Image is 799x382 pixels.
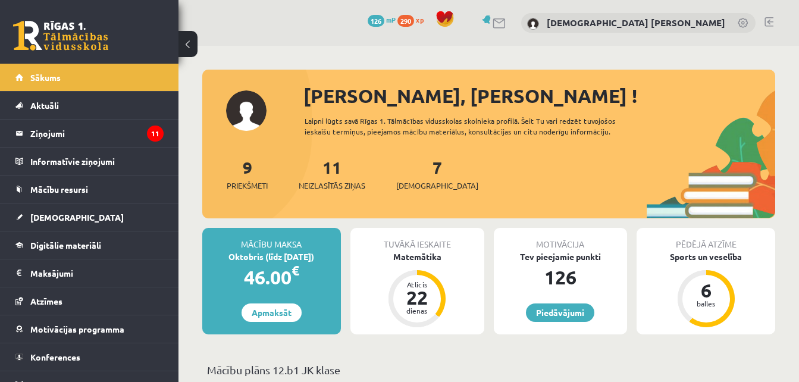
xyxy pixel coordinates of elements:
[397,15,430,24] a: 290 xp
[350,251,484,329] a: Matemātika Atlicis 22 dienas
[30,100,59,111] span: Aktuāli
[494,251,628,263] div: Tev pieejamie punkti
[15,64,164,91] a: Sākums
[547,17,725,29] a: [DEMOGRAPHIC_DATA] [PERSON_NAME]
[30,184,88,195] span: Mācību resursi
[303,82,775,110] div: [PERSON_NAME], [PERSON_NAME] !
[637,251,775,263] div: Sports un veselība
[305,115,648,137] div: Laipni lūgts savā Rīgas 1. Tālmācības vidusskolas skolnieka profilā. Šeit Tu vari redzēt tuvojošo...
[15,148,164,175] a: Informatīvie ziņojumi
[15,259,164,287] a: Maksājumi
[526,303,594,322] a: Piedāvājumi
[396,156,478,192] a: 7[DEMOGRAPHIC_DATA]
[15,203,164,231] a: [DEMOGRAPHIC_DATA]
[227,156,268,192] a: 9Priekšmeti
[13,21,108,51] a: Rīgas 1. Tālmācības vidusskola
[637,228,775,251] div: Pēdējā atzīme
[350,251,484,263] div: Matemātika
[527,18,539,30] img: Kristiāna Daniela Freimane
[386,15,396,24] span: mP
[688,300,724,307] div: balles
[637,251,775,329] a: Sports un veselība 6 balles
[15,176,164,203] a: Mācību resursi
[227,180,268,192] span: Priekšmeti
[30,212,124,223] span: [DEMOGRAPHIC_DATA]
[292,262,299,279] span: €
[202,228,341,251] div: Mācību maksa
[399,288,435,307] div: 22
[350,228,484,251] div: Tuvākā ieskaite
[397,15,414,27] span: 290
[30,240,101,251] span: Digitālie materiāli
[30,352,80,362] span: Konferences
[399,281,435,288] div: Atlicis
[299,156,365,192] a: 11Neizlasītās ziņas
[30,259,164,287] legend: Maksājumi
[494,263,628,292] div: 126
[15,315,164,343] a: Motivācijas programma
[30,72,61,83] span: Sākums
[368,15,384,27] span: 126
[30,296,62,306] span: Atzīmes
[147,126,164,142] i: 11
[202,263,341,292] div: 46.00
[202,251,341,263] div: Oktobris (līdz [DATE])
[15,92,164,119] a: Aktuāli
[399,307,435,314] div: dienas
[688,281,724,300] div: 6
[242,303,302,322] a: Apmaksāt
[416,15,424,24] span: xp
[30,324,124,334] span: Motivācijas programma
[15,287,164,315] a: Atzīmes
[396,180,478,192] span: [DEMOGRAPHIC_DATA]
[15,343,164,371] a: Konferences
[299,180,365,192] span: Neizlasītās ziņas
[368,15,396,24] a: 126 mP
[30,120,164,147] legend: Ziņojumi
[15,231,164,259] a: Digitālie materiāli
[15,120,164,147] a: Ziņojumi11
[30,148,164,175] legend: Informatīvie ziņojumi
[494,228,628,251] div: Motivācija
[207,362,770,378] p: Mācību plāns 12.b1 JK klase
